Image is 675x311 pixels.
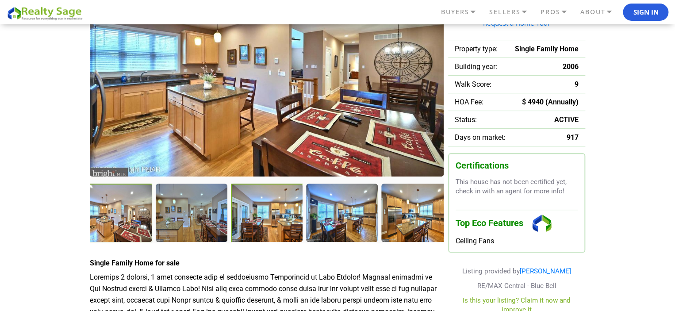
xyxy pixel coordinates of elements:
span: $ 4940 (Annually) [522,98,579,106]
span: Single Family Home [515,45,579,53]
h3: Certifications [456,161,578,171]
span: Walk Score: [455,80,491,88]
span: RE/MAX Central - Blue Bell [477,282,556,290]
span: Days on market: [455,133,506,142]
a: BUYERS [438,4,487,19]
span: Property type: [455,45,498,53]
a: [PERSON_NAME] [520,267,571,275]
img: REALTY SAGE [7,5,86,21]
span: 2006 [563,62,579,71]
span: 917 [567,133,579,142]
span: ACTIVE [554,115,579,124]
p: This house has not been certified yet, check in with an agent for more info! [456,177,578,196]
span: Listing provided by [462,267,571,275]
a: PROS [538,4,578,19]
div: Ceiling Fans [456,237,578,245]
span: Status: [455,115,477,124]
button: Sign In [623,4,668,21]
span: Building year: [455,62,497,71]
a: Request a Home Tour [455,20,579,27]
span: HOA Fee: [455,98,483,106]
span: 9 [575,80,579,88]
h4: Single Family Home for sale [90,259,444,267]
a: SELLERS [487,4,538,19]
h3: Top Eco Features [456,210,578,237]
a: ABOUT [578,4,623,19]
